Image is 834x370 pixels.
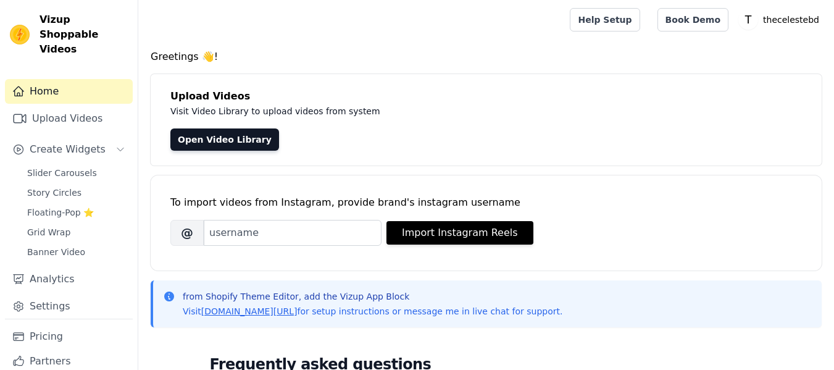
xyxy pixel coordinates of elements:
img: Vizup [10,25,30,44]
a: Banner Video [20,243,133,261]
p: Visit Video Library to upload videos from system [170,104,723,119]
a: Home [5,79,133,104]
span: @ [170,220,204,246]
a: Floating-Pop ⭐ [20,204,133,221]
h4: Greetings 👋! [151,49,822,64]
button: T thecelestebd [738,9,824,31]
text: T [744,14,752,26]
span: Banner Video [27,246,85,258]
h4: Upload Videos [170,89,802,104]
button: Import Instagram Reels [386,221,533,245]
a: Settings [5,294,133,319]
p: Visit for setup instructions or message me in live chat for support. [183,305,562,317]
p: from Shopify Theme Editor, add the Vizup App Block [183,290,562,303]
p: thecelestebd [758,9,824,31]
span: Slider Carousels [27,167,97,179]
span: Story Circles [27,187,81,199]
input: username [204,220,382,246]
a: Open Video Library [170,128,279,151]
div: To import videos from Instagram, provide brand's instagram username [170,195,802,210]
span: Floating-Pop ⭐ [27,206,94,219]
a: Help Setup [570,8,640,32]
a: Upload Videos [5,106,133,131]
a: Grid Wrap [20,224,133,241]
a: [DOMAIN_NAME][URL] [201,306,298,316]
span: Vizup Shoppable Videos [40,12,128,57]
a: Slider Carousels [20,164,133,182]
a: Pricing [5,324,133,349]
span: Grid Wrap [27,226,70,238]
a: Analytics [5,267,133,292]
a: Story Circles [20,184,133,201]
button: Create Widgets [5,137,133,162]
span: Create Widgets [30,142,106,157]
a: Book Demo [657,8,728,32]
